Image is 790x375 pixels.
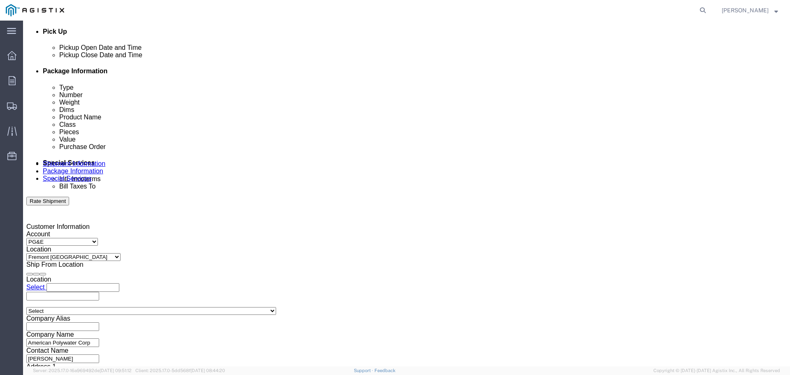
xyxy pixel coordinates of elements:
[33,368,132,373] span: Server: 2025.17.0-16a969492de
[6,4,64,16] img: logo
[721,5,778,15] button: [PERSON_NAME]
[191,368,225,373] span: [DATE] 08:44:20
[135,368,225,373] span: Client: 2025.17.0-5dd568f
[100,368,132,373] span: [DATE] 09:51:12
[722,6,769,15] span: Travis Rose
[653,367,780,374] span: Copyright © [DATE]-[DATE] Agistix Inc., All Rights Reserved
[23,21,790,366] iframe: FS Legacy Container
[354,368,374,373] a: Support
[374,368,395,373] a: Feedback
